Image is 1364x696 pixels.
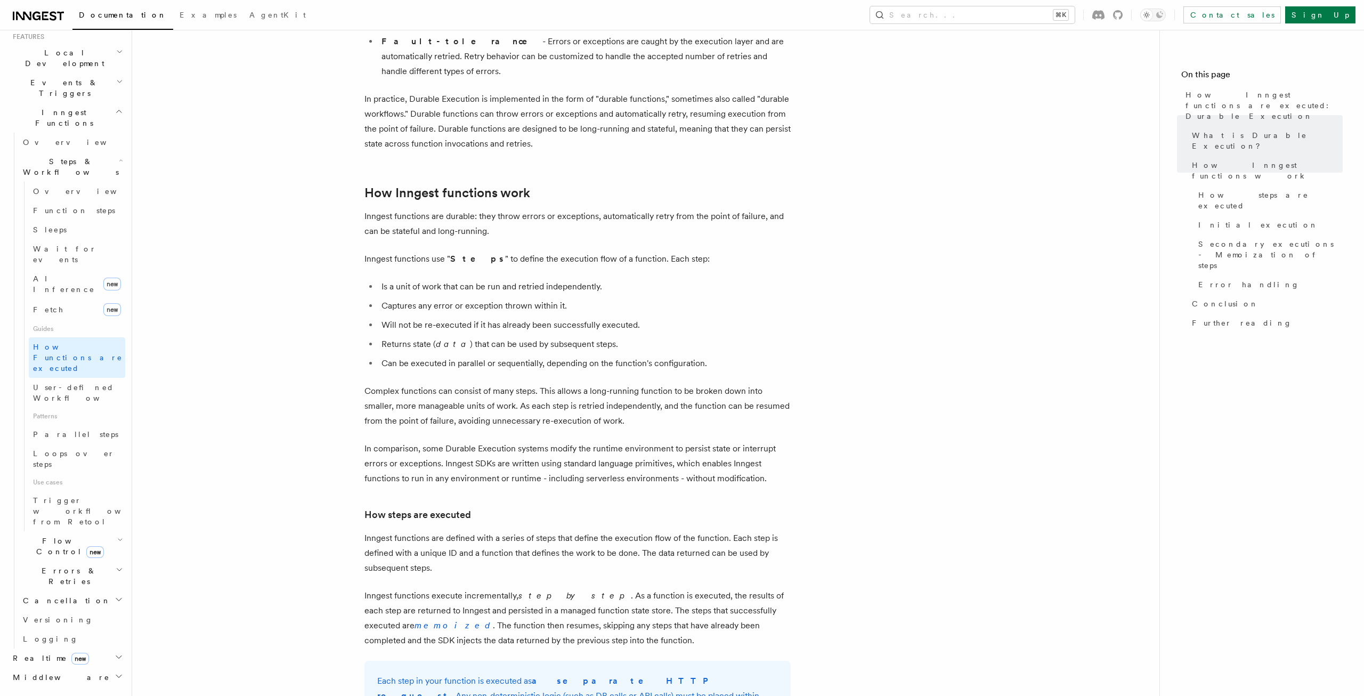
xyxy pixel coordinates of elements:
[19,561,125,591] button: Errors & Retries
[364,588,791,648] p: Inngest functions execute incrementally, . As a function is executed, the results of each step ar...
[23,635,78,643] span: Logging
[9,653,89,663] span: Realtime
[378,318,791,333] li: Will not be re-executed if it has already been successfully executed.
[1198,239,1343,271] span: Secondary executions - Memoization of steps
[1198,190,1343,211] span: How steps are executed
[9,649,125,668] button: Realtimenew
[19,591,125,610] button: Cancellation
[364,252,791,266] p: Inngest functions use " " to define the execution flow of a function. Each step:
[1183,6,1281,23] a: Contact sales
[364,209,791,239] p: Inngest functions are durable: they throw errors or exceptions, automatically retry from the poin...
[415,620,493,630] a: memoized
[1192,130,1343,151] span: What is Durable Execution?
[33,187,143,196] span: Overview
[29,320,125,337] span: Guides
[29,474,125,491] span: Use cases
[1053,10,1068,20] kbd: ⌘K
[23,138,133,147] span: Overview
[1181,68,1343,85] h4: On this page
[19,595,111,606] span: Cancellation
[364,384,791,428] p: Complex functions can consist of many steps. This allows a long-running function to be broken dow...
[33,343,123,373] span: How Functions are executed
[33,206,115,215] span: Function steps
[33,383,129,402] span: User-defined Workflows
[29,444,125,474] a: Loops over steps
[29,299,125,320] a: Fetchnew
[19,629,125,649] a: Logging
[1188,313,1343,333] a: Further reading
[1188,156,1343,185] a: How Inngest functions work
[1285,6,1355,23] a: Sign Up
[29,408,125,425] span: Patterns
[9,133,125,649] div: Inngest Functions
[9,73,125,103] button: Events & Triggers
[9,107,115,128] span: Inngest Functions
[19,156,119,177] span: Steps & Workflows
[103,303,121,316] span: new
[436,339,470,349] em: data
[9,672,110,683] span: Middleware
[180,11,237,19] span: Examples
[29,491,125,531] a: Trigger workflows from Retool
[9,33,44,41] span: Features
[1181,85,1343,126] a: How Inngest functions are executed: Durable Execution
[1188,294,1343,313] a: Conclusion
[870,6,1075,23] button: Search...⌘K
[29,201,125,220] a: Function steps
[9,668,125,687] button: Middleware
[249,11,306,19] span: AgentKit
[1194,234,1343,275] a: Secondary executions - Memoization of steps
[1194,185,1343,215] a: How steps are executed
[378,337,791,352] li: Returns state ( ) that can be used by subsequent steps.
[9,77,116,99] span: Events & Triggers
[19,536,117,557] span: Flow Control
[450,254,505,264] strong: Steps
[33,430,118,439] span: Parallel steps
[381,36,542,46] strong: Fault-tolerance
[29,269,125,299] a: AI Inferencenew
[29,220,125,239] a: Sleeps
[364,185,530,200] a: How Inngest functions work
[71,653,89,665] span: new
[29,182,125,201] a: Overview
[33,245,96,264] span: Wait for events
[1140,9,1166,21] button: Toggle dark mode
[19,182,125,531] div: Steps & Workflows
[1188,126,1343,156] a: What is Durable Execution?
[19,531,125,561] button: Flow Controlnew
[1192,298,1259,309] span: Conclusion
[378,356,791,371] li: Can be executed in parallel or sequentially, depending on the function's configuration.
[29,337,125,378] a: How Functions are executed
[9,43,125,73] button: Local Development
[103,278,121,290] span: new
[29,378,125,408] a: User-defined Workflows
[29,239,125,269] a: Wait for events
[1194,275,1343,294] a: Error handling
[19,152,125,182] button: Steps & Workflows
[378,298,791,313] li: Captures any error or exception thrown within it.
[243,3,312,29] a: AgentKit
[33,305,64,314] span: Fetch
[1198,220,1318,230] span: Initial execution
[19,133,125,152] a: Overview
[518,590,631,601] em: step by step
[364,507,471,522] a: How steps are executed
[1192,318,1292,328] span: Further reading
[1194,215,1343,234] a: Initial execution
[19,565,116,587] span: Errors & Retries
[1186,90,1343,122] span: How Inngest functions are executed: Durable Execution
[33,274,95,294] span: AI Inference
[364,92,791,151] p: In practice, Durable Execution is implemented in the form of "durable functions," sometimes also ...
[29,425,125,444] a: Parallel steps
[23,616,93,624] span: Versioning
[19,610,125,629] a: Versioning
[72,3,173,30] a: Documentation
[9,103,125,133] button: Inngest Functions
[173,3,243,29] a: Examples
[33,496,150,526] span: Trigger workflows from Retool
[378,279,791,294] li: Is a unit of work that can be run and retried independently.
[9,47,116,69] span: Local Development
[378,34,791,79] li: - Errors or exceptions are caught by the execution layer and are automatically retried. Retry beh...
[86,546,104,558] span: new
[33,225,67,234] span: Sleeps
